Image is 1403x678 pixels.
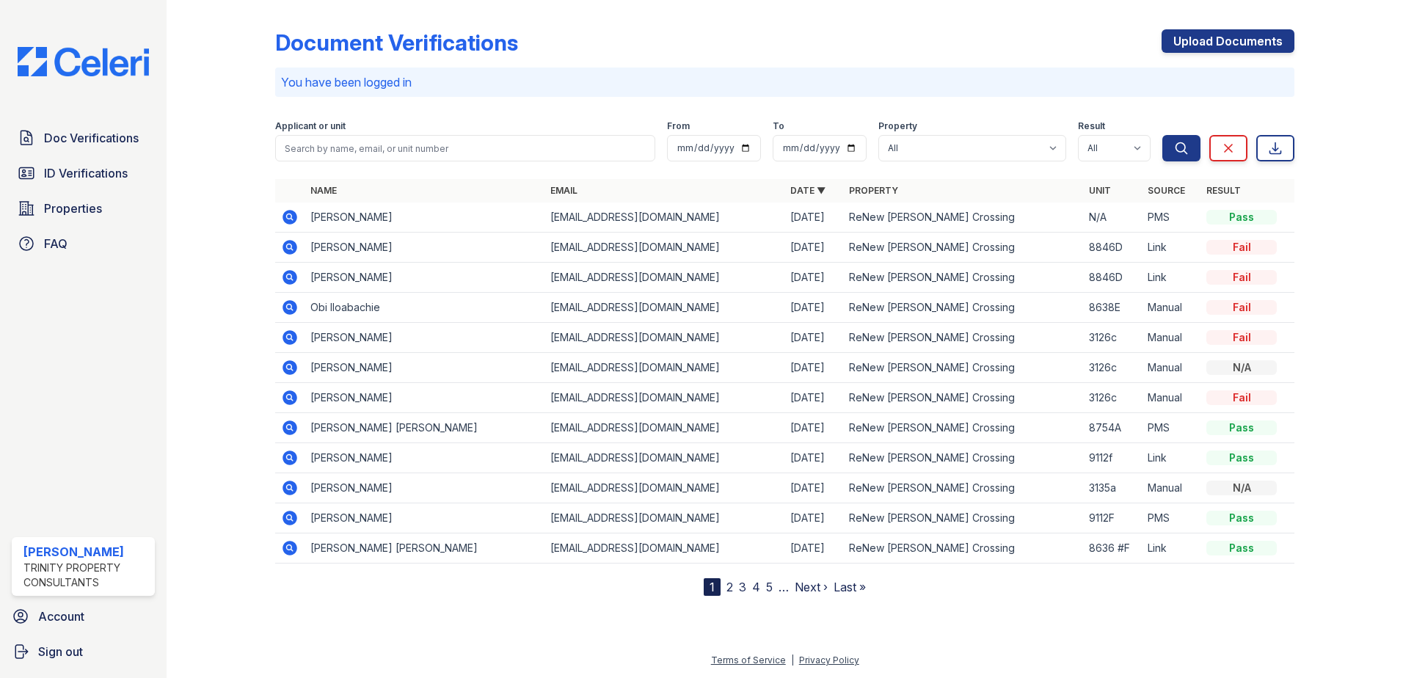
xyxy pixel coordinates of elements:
td: PMS [1142,203,1200,233]
td: [DATE] [784,473,843,503]
td: [DATE] [784,413,843,443]
td: PMS [1142,503,1200,533]
td: [EMAIL_ADDRESS][DOMAIN_NAME] [544,413,784,443]
td: [PERSON_NAME] [305,323,544,353]
td: PMS [1142,413,1200,443]
a: Upload Documents [1162,29,1294,53]
td: ReNew [PERSON_NAME] Crossing [843,503,1083,533]
div: Pass [1206,541,1277,555]
td: ReNew [PERSON_NAME] Crossing [843,293,1083,323]
td: [EMAIL_ADDRESS][DOMAIN_NAME] [544,443,784,473]
span: … [779,578,789,596]
td: [EMAIL_ADDRESS][DOMAIN_NAME] [544,293,784,323]
a: Property [849,185,898,196]
a: Result [1206,185,1241,196]
span: ID Verifications [44,164,128,182]
button: Sign out [6,637,161,666]
td: Manual [1142,323,1200,353]
a: Unit [1089,185,1111,196]
a: Properties [12,194,155,223]
td: 3126c [1083,323,1142,353]
div: Pass [1206,511,1277,525]
td: [EMAIL_ADDRESS][DOMAIN_NAME] [544,533,784,564]
td: ReNew [PERSON_NAME] Crossing [843,473,1083,503]
a: Doc Verifications [12,123,155,153]
div: N/A [1206,481,1277,495]
td: Link [1142,263,1200,293]
a: ID Verifications [12,158,155,188]
td: [DATE] [784,323,843,353]
td: 3126c [1083,353,1142,383]
td: 8638E [1083,293,1142,323]
td: [EMAIL_ADDRESS][DOMAIN_NAME] [544,323,784,353]
td: Link [1142,233,1200,263]
label: From [667,120,690,132]
label: Applicant or unit [275,120,346,132]
td: [PERSON_NAME] [305,473,544,503]
a: FAQ [12,229,155,258]
a: Last » [834,580,866,594]
a: Source [1148,185,1185,196]
a: 2 [726,580,733,594]
td: [PERSON_NAME] [PERSON_NAME] [305,533,544,564]
td: 8846D [1083,233,1142,263]
label: Result [1078,120,1105,132]
div: N/A [1206,360,1277,375]
a: Privacy Policy [799,655,859,666]
td: N/A [1083,203,1142,233]
td: Manual [1142,473,1200,503]
td: [DATE] [784,503,843,533]
div: Pass [1206,420,1277,435]
a: 5 [766,580,773,594]
a: Account [6,602,161,631]
span: Doc Verifications [44,129,139,147]
td: Manual [1142,293,1200,323]
div: Document Verifications [275,29,518,56]
td: [DATE] [784,533,843,564]
label: Property [878,120,917,132]
td: [EMAIL_ADDRESS][DOMAIN_NAME] [544,383,784,413]
td: [PERSON_NAME] [305,233,544,263]
div: [PERSON_NAME] [23,543,149,561]
img: CE_Logo_Blue-a8612792a0a2168367f1c8372b55b34899dd931a85d93a1a3d3e32e68fde9ad4.png [6,47,161,76]
div: Pass [1206,210,1277,225]
td: [EMAIL_ADDRESS][DOMAIN_NAME] [544,503,784,533]
td: [DATE] [784,443,843,473]
input: Search by name, email, or unit number [275,135,655,161]
td: ReNew [PERSON_NAME] Crossing [843,413,1083,443]
td: [EMAIL_ADDRESS][DOMAIN_NAME] [544,263,784,293]
td: [PERSON_NAME] [305,383,544,413]
td: [PERSON_NAME] [305,353,544,383]
td: [EMAIL_ADDRESS][DOMAIN_NAME] [544,203,784,233]
td: ReNew [PERSON_NAME] Crossing [843,443,1083,473]
div: Fail [1206,330,1277,345]
td: Manual [1142,383,1200,413]
td: 9112f [1083,443,1142,473]
td: [PERSON_NAME] [PERSON_NAME] [305,413,544,443]
td: ReNew [PERSON_NAME] Crossing [843,353,1083,383]
td: [DATE] [784,383,843,413]
a: 3 [739,580,746,594]
div: Trinity Property Consultants [23,561,149,590]
div: Fail [1206,240,1277,255]
td: 3126c [1083,383,1142,413]
td: ReNew [PERSON_NAME] Crossing [843,263,1083,293]
td: ReNew [PERSON_NAME] Crossing [843,233,1083,263]
div: Fail [1206,390,1277,405]
a: Email [550,185,577,196]
span: Sign out [38,643,83,660]
a: Date ▼ [790,185,826,196]
a: 4 [752,580,760,594]
div: | [791,655,794,666]
td: 3135a [1083,473,1142,503]
div: Fail [1206,270,1277,285]
td: Link [1142,443,1200,473]
td: Link [1142,533,1200,564]
td: ReNew [PERSON_NAME] Crossing [843,323,1083,353]
td: [DATE] [784,233,843,263]
span: FAQ [44,235,68,252]
td: [PERSON_NAME] [305,263,544,293]
td: [DATE] [784,263,843,293]
td: ReNew [PERSON_NAME] Crossing [843,533,1083,564]
td: [EMAIL_ADDRESS][DOMAIN_NAME] [544,353,784,383]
